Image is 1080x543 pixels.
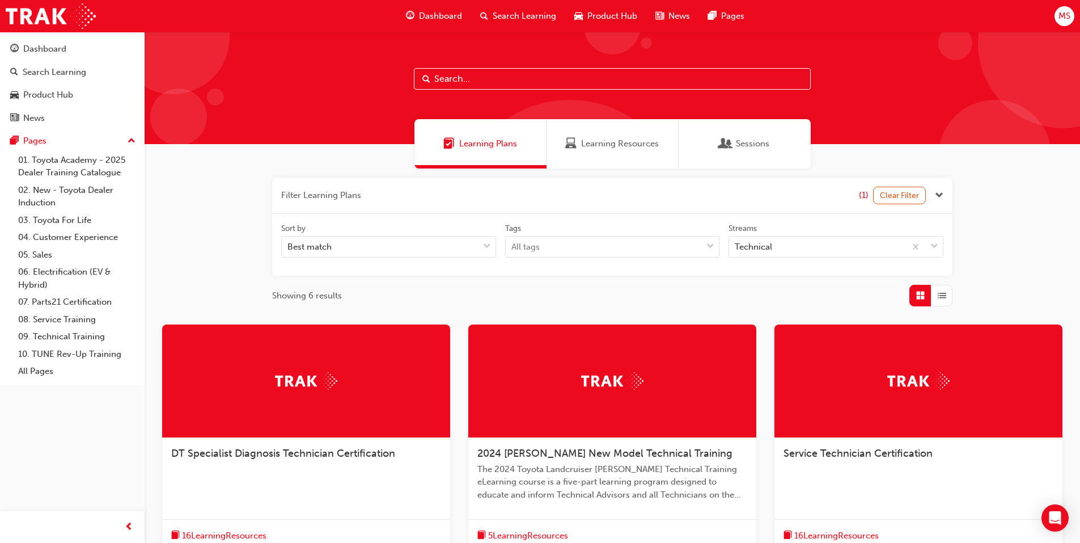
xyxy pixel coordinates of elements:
[14,328,140,346] a: 09. Technical Training
[699,5,753,28] a: pages-iconPages
[443,137,455,150] span: Learning Plans
[1054,6,1074,26] button: MS
[5,108,140,129] a: News
[736,137,769,150] span: Sessions
[14,151,140,182] a: 01. Toyota Academy - 2025 Dealer Training Catalogue
[14,212,140,229] a: 03. Toyota For Life
[14,263,140,293] a: 06. Electrification (EV & Hybrid)
[414,68,811,90] input: Search...
[14,229,140,246] a: 04. Customer Experience
[505,223,720,258] label: tagOptions
[930,239,938,254] span: down-icon
[646,5,699,28] a: news-iconNews
[565,5,646,28] a: car-iconProduct Hub
[679,119,811,169] a: SessionsSessions
[916,289,925,302] span: Grid
[10,136,19,146] span: pages-icon
[708,9,717,23] span: pages-icon
[5,39,140,60] a: Dashboard
[547,119,679,169] a: Learning ResourcesLearning Resources
[23,134,46,148] div: Pages
[477,447,732,460] span: 2024 [PERSON_NAME] New Model Technical Training
[735,241,772,254] div: Technical
[23,89,73,102] div: Product Hub
[480,9,488,23] span: search-icon
[721,10,744,23] span: Pages
[422,73,430,86] span: Search
[10,68,18,78] span: search-icon
[483,239,491,254] span: down-icon
[581,372,643,390] img: Trak
[668,10,690,23] span: News
[287,241,332,254] div: Best match
[493,10,556,23] span: Search Learning
[171,529,266,543] button: book-icon16LearningResources
[581,137,659,150] span: Learning Resources
[488,529,568,542] span: 5 Learning Resources
[419,10,462,23] span: Dashboard
[275,372,337,390] img: Trak
[14,346,140,363] a: 10. TUNE Rev-Up Training
[720,137,731,150] span: Sessions
[5,62,140,83] a: Search Learning
[477,529,568,543] button: book-icon5LearningResources
[23,112,45,125] div: News
[14,363,140,380] a: All Pages
[565,137,577,150] span: Learning Resources
[14,246,140,264] a: 05. Sales
[10,90,19,100] span: car-icon
[655,9,664,23] span: news-icon
[794,529,879,542] span: 16 Learning Resources
[397,5,471,28] a: guage-iconDashboard
[5,131,140,151] button: Pages
[1058,10,1070,23] span: MS
[887,372,950,390] img: Trak
[14,182,140,212] a: 02. New - Toyota Dealer Induction
[14,293,140,311] a: 07. Parts21 Certification
[783,529,792,543] span: book-icon
[14,311,140,329] a: 08. Service Training
[10,44,19,54] span: guage-icon
[873,187,926,204] button: Clear Filter
[729,223,757,234] div: Streams
[5,85,140,106] a: Product Hub
[574,9,583,23] span: car-icon
[406,9,414,23] span: guage-icon
[477,529,486,543] span: book-icon
[281,223,306,234] div: Sort by
[511,241,540,254] div: All tags
[125,520,133,534] span: prev-icon
[272,289,342,302] span: Showing 6 results
[505,223,521,234] div: Tags
[459,137,517,150] span: Learning Plans
[587,10,637,23] span: Product Hub
[783,447,933,460] span: Service Technician Certification
[182,529,266,542] span: 16 Learning Resources
[471,5,565,28] a: search-iconSearch Learning
[783,529,879,543] button: book-icon16LearningResources
[1041,504,1069,532] div: Open Intercom Messenger
[938,289,946,302] span: List
[6,3,96,29] img: Trak
[10,113,19,124] span: news-icon
[23,66,86,79] div: Search Learning
[23,43,66,56] div: Dashboard
[171,529,180,543] span: book-icon
[414,119,547,169] a: Learning PlansLearning Plans
[5,36,140,131] button: DashboardSearch LearningProduct HubNews
[935,189,943,202] button: Close the filter
[171,447,395,460] span: DT Specialist Diagnosis Technician Certification
[477,463,747,502] span: The 2024 Toyota Landcruiser [PERSON_NAME] Technical Training eLearning course is a five-part lear...
[706,239,714,254] span: down-icon
[128,134,135,149] span: up-icon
